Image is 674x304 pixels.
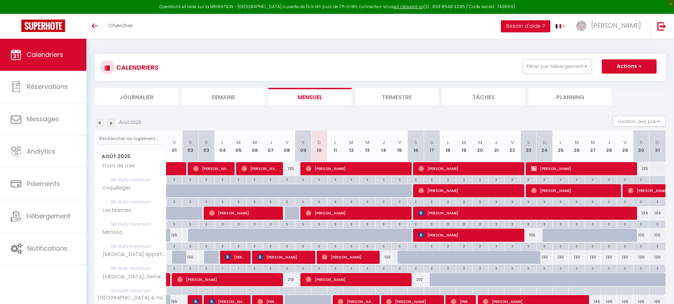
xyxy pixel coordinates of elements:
[602,59,657,74] button: Actions
[633,251,649,264] div: 130
[231,242,246,249] div: 3
[601,198,617,205] div: 3
[553,220,568,227] div: 3
[182,176,198,183] div: 3
[96,207,133,214] span: Les Marines
[392,265,407,271] div: 3
[263,176,279,183] div: 3
[495,139,498,146] abbr: J
[317,139,321,146] abbr: D
[649,220,665,227] div: 3
[247,265,262,271] div: 3
[488,198,504,205] div: 3
[182,220,198,227] div: 3
[456,265,472,271] div: 3
[27,114,59,123] span: Messages
[95,198,166,206] span: Nb Nuits minimum
[311,220,327,227] div: 3
[376,176,391,183] div: 3
[649,229,665,242] div: 105
[537,198,552,205] div: 3
[343,265,359,271] div: 3
[95,176,166,184] span: Nb Nuits minimum
[96,273,167,281] span: [MEDICAL_DATA], 3eme etage
[576,20,587,31] img: ...
[114,59,159,75] h3: CALENDRIERS
[442,88,525,105] li: Tâches
[649,265,665,271] div: 3
[215,198,230,205] div: 3
[440,265,456,271] div: 3
[424,130,440,162] th: 17
[279,273,295,286] div: 210
[633,265,649,271] div: 3
[640,139,643,146] abbr: S
[520,130,536,162] th: 23
[633,229,649,242] div: 105
[478,139,482,146] abbr: M
[657,22,666,31] img: logout
[633,242,649,249] div: 3
[418,162,520,175] span: [PERSON_NAME]
[424,242,440,249] div: 3
[322,250,375,264] span: [PERSON_NAME]
[359,130,375,162] th: 13
[360,242,375,249] div: 3
[215,176,230,183] div: 3
[231,130,247,162] th: 05
[231,220,246,227] div: 3
[311,176,327,183] div: 3
[189,139,192,146] abbr: S
[504,176,520,183] div: 3
[95,151,166,162] span: Août 2025
[569,242,584,249] div: 3
[585,251,601,264] div: 130
[355,88,438,105] li: Trimestre
[617,251,633,264] div: 130
[456,220,472,227] div: 3
[398,139,401,146] abbr: V
[521,176,536,183] div: 3
[231,265,246,271] div: 1
[511,139,514,146] abbr: V
[418,206,632,220] span: [PERSON_NAME]
[649,251,665,264] div: 130
[488,176,504,183] div: 3
[560,139,562,146] abbr: L
[166,176,182,183] div: 3
[365,139,370,146] abbr: M
[247,242,262,249] div: 3
[27,50,63,59] span: Calendriers
[199,176,214,183] div: 3
[231,198,246,205] div: 3
[617,198,633,205] div: 3
[472,242,488,249] div: 3
[182,251,198,264] div: 130
[617,242,633,249] div: 3
[633,130,649,162] th: 30
[327,220,343,227] div: 3
[440,220,456,227] div: 3
[95,265,166,272] span: Nb Nuits minimum
[343,198,359,205] div: 3
[199,265,214,271] div: 3
[241,162,279,175] span: [PERSON_NAME]
[360,220,375,227] div: 3
[103,14,138,39] a: Chercher
[295,265,311,271] div: 3
[601,265,617,271] div: 3
[408,242,423,249] div: 3
[166,220,182,227] div: 3
[569,176,584,183] div: 3
[182,242,198,249] div: 3
[247,220,262,227] div: 3
[247,176,262,183] div: 3
[343,242,359,249] div: 3
[327,198,343,205] div: 3
[166,198,182,205] div: 3
[343,220,359,227] div: 3
[537,176,552,183] div: 3
[392,176,407,183] div: 3
[656,139,659,146] abbr: D
[440,130,456,162] th: 18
